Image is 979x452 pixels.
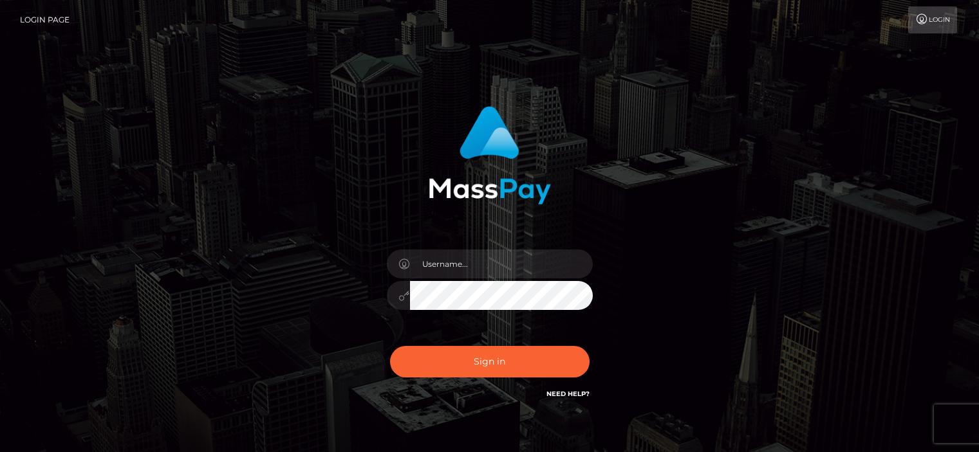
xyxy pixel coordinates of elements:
[20,6,70,33] a: Login Page
[908,6,957,33] a: Login
[546,390,590,398] a: Need Help?
[429,106,551,204] img: MassPay Login
[410,249,593,278] input: Username...
[390,346,590,377] button: Sign in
